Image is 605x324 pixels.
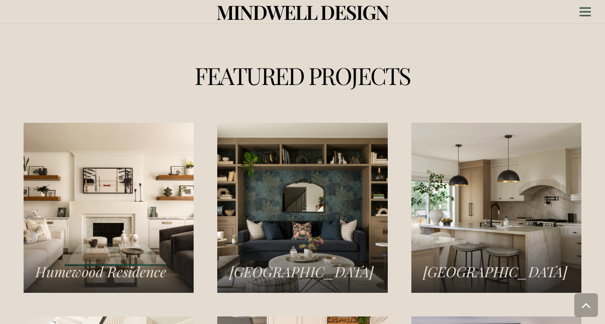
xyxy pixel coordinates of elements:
[411,123,581,293] a: Norseman Heights Residence
[24,61,581,90] h1: Featured Projects
[217,123,387,293] a: Islington Residence
[574,293,598,317] a: Back to top
[24,123,194,293] a: Humewood Residence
